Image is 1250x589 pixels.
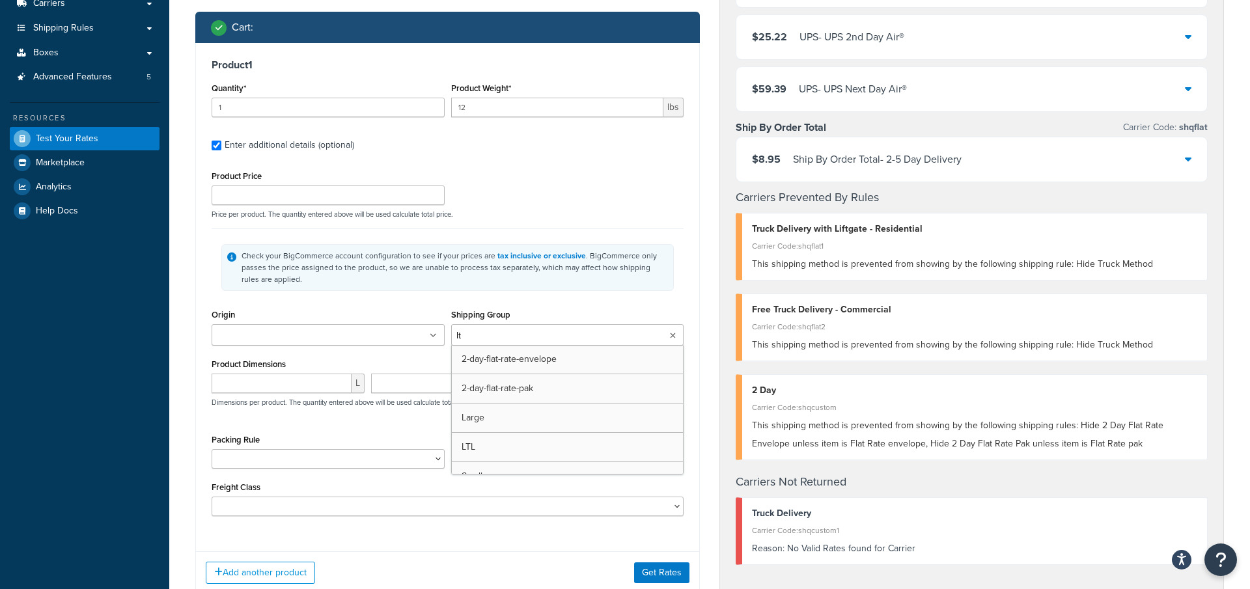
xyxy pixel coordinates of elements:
a: 2-day-flat-rate-envelope [452,345,684,374]
a: tax inclusive or exclusive [497,250,586,262]
label: Packing Rule [212,435,260,445]
div: Carrier Code: shqcustom1 [752,521,1197,540]
div: Free Truck Delivery - Commercial [752,301,1197,319]
label: Product Dimensions [212,359,286,369]
a: LTL [452,433,684,461]
p: Carrier Code: [1123,118,1208,137]
label: Product Weight* [451,83,511,93]
span: Marketplace [36,158,85,169]
span: Large [462,411,484,424]
input: 0.00 [451,98,664,117]
div: Carrier Code: shqflat1 [752,237,1197,255]
span: $59.39 [752,81,786,96]
div: Carrier Code: shqcustom [752,398,1197,417]
div: Check your BigCommerce account configuration to see if your prices are . BigCommerce only passes ... [242,250,668,285]
div: UPS - UPS Next Day Air® [799,80,907,98]
div: UPS - UPS 2nd Day Air® [799,28,904,46]
button: Get Rates [634,562,689,583]
a: Large [452,404,684,432]
span: 5 [146,72,151,83]
a: Test Your Rates [10,127,160,150]
a: Help Docs [10,199,160,223]
span: $8.95 [752,152,781,167]
span: Help Docs [36,206,78,217]
h3: Ship By Order Total [736,121,826,134]
span: Small [462,469,482,483]
a: Advanced Features5 [10,65,160,89]
span: LTL [462,440,475,454]
div: Truck Delivery with Liftgate - Residential [752,220,1197,238]
span: Boxes [33,48,59,59]
a: Marketplace [10,151,160,174]
span: This shipping method is prevented from showing by the following shipping rule: Hide Truck Method [752,338,1153,351]
div: Truck Delivery [752,504,1197,523]
div: Resources [10,113,160,124]
a: Small [452,462,684,491]
span: L [352,374,365,393]
span: lbs [663,98,684,117]
span: Reason: [752,541,785,555]
span: Advanced Features [33,72,112,83]
span: Test Your Rates [36,133,98,144]
div: 2 Day [752,381,1197,400]
div: No Valid Rates found for Carrier [752,540,1197,558]
label: Quantity* [212,83,246,93]
div: Enter additional details (optional) [225,136,354,154]
li: Advanced Features [10,65,160,89]
span: 2-day-flat-rate-pak [462,381,533,395]
input: 0.0 [212,98,445,117]
h4: Carriers Prevented By Rules [736,189,1208,206]
span: shqflat [1176,120,1208,134]
a: Boxes [10,41,160,65]
label: Origin [212,310,235,320]
span: Shipping Rules [33,23,94,34]
h3: Product 1 [212,59,684,72]
a: Shipping Rules [10,16,160,40]
h4: Carriers Not Returned [736,473,1208,491]
div: Carrier Code: shqflat2 [752,318,1197,336]
span: Analytics [36,182,72,193]
p: Price per product. The quantity entered above will be used calculate total price. [208,210,687,219]
span: $25.22 [752,29,787,44]
span: This shipping method is prevented from showing by the following shipping rule: Hide Truck Method [752,257,1153,271]
label: Freight Class [212,482,260,492]
button: Open Resource Center [1204,543,1237,576]
button: Add another product [206,562,315,584]
h2: Cart : [232,21,253,33]
span: 2-day-flat-rate-envelope [462,352,557,366]
a: Analytics [10,175,160,199]
label: Shipping Group [451,310,510,320]
label: Product Price [212,171,262,181]
span: This shipping method is prevented from showing by the following shipping rules: Hide 2 Day Flat R... [752,418,1163,450]
div: Ship By Order Total - 2-5 Day Delivery [793,150,962,169]
p: Dimensions per product. The quantity entered above will be used calculate total volume. [208,398,481,407]
a: 2-day-flat-rate-pak [452,374,684,403]
input: Enter additional details (optional) [212,141,221,150]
